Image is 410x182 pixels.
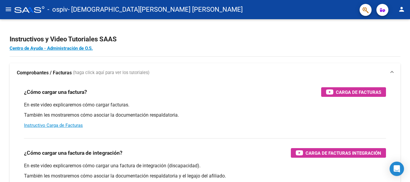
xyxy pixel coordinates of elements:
strong: Comprobantes / Facturas [17,70,72,76]
mat-icon: person [398,6,405,13]
a: Centro de Ayuda - Administración de O.S. [10,46,93,51]
p: También les mostraremos cómo asociar la documentación respaldatoria. [24,112,386,118]
mat-icon: menu [5,6,12,13]
h3: ¿Cómo cargar una factura de integración? [24,149,122,157]
span: Carga de Facturas [336,88,381,96]
mat-expansion-panel-header: Comprobantes / Facturas (haga click aquí para ver los tutoriales) [10,63,400,82]
p: En este video explicaremos cómo cargar facturas. [24,102,386,108]
p: En este video explicaremos cómo cargar una factura de integración (discapacidad). [24,163,386,169]
button: Carga de Facturas Integración [291,148,386,158]
span: - ospiv [47,3,68,16]
a: Instructivo Carga de Facturas [24,123,83,128]
span: (haga click aquí para ver los tutoriales) [73,70,149,76]
button: Carga de Facturas [321,87,386,97]
p: También les mostraremos cómo asociar la documentación respaldatoria y el legajo del afiliado. [24,173,386,179]
div: Open Intercom Messenger [390,162,404,176]
h2: Instructivos y Video Tutoriales SAAS [10,34,400,45]
h3: ¿Cómo cargar una factura? [24,88,87,96]
span: Carga de Facturas Integración [306,149,381,157]
span: - [DEMOGRAPHIC_DATA][PERSON_NAME] [PERSON_NAME] [68,3,243,16]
